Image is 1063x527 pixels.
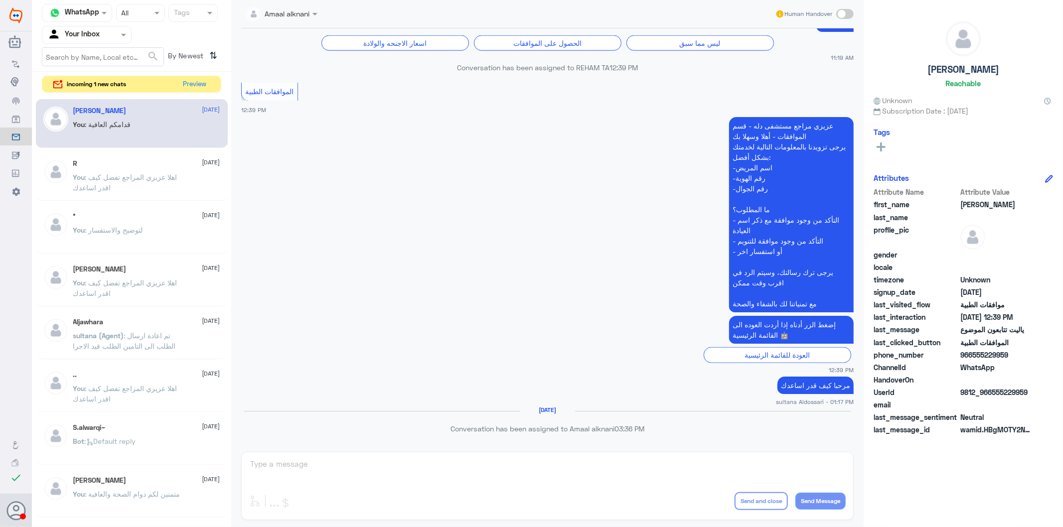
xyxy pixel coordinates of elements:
span: You [73,120,85,129]
p: 28/5/2025, 1:17 PM [777,377,854,394]
img: defaultAdmin.png [43,371,68,395]
p: Conversation has been assigned to REHAM TA [241,62,854,73]
div: اسعار الاجنحه والولادة [321,35,469,51]
i: check [10,472,22,484]
div: العودة للقائمة الرئيسية [704,347,851,363]
p: 28/5/2025, 12:39 PM [729,117,854,312]
h6: Tags [874,128,890,136]
img: defaultAdmin.png [43,318,68,343]
span: null [960,399,1033,410]
img: yourInbox.svg [47,27,62,42]
button: Preview [179,76,211,93]
span: last_interaction [874,312,958,322]
span: : اهلا عزيزي المراجع تفضل كيف اقدر اساعدك [73,278,177,297]
img: defaultAdmin.png [946,22,980,56]
button: Avatar [6,501,25,520]
img: whatsapp.png [47,5,62,20]
span: 12:39 PM [241,107,266,113]
span: : اهلا عزيزي المراجع تفضل كيف اقدر اساعدك [73,173,177,192]
span: [DATE] [202,475,220,484]
h5: Ahmed [73,107,127,115]
span: 2025-05-28T09:39:12.185Z [960,312,1033,322]
span: timezone [874,274,958,285]
h6: Reachable [946,79,981,88]
span: : تم اعادة ارسال الطلب الى التامين الطلب قيد الاجرا [73,331,176,350]
p: 28/5/2025, 12:39 PM [729,316,854,344]
span: phone_number [874,350,958,360]
span: profile_pic [874,225,958,248]
span: [DATE] [202,369,220,378]
span: Human Handover [785,9,833,18]
span: wamid.HBgMOTY2NTU1MjI5OTU5FQIAEhggRTFFQTMzNTU0NDIxN0Q2MzdGMDRFQzFGOTBDRjMzMjgA [960,424,1033,435]
span: Bot [73,437,85,445]
span: : Default reply [85,437,136,445]
span: : اهلا عزيزي المراجع تفضل كيف اقدر اساعدك [73,384,177,403]
span: gender [874,250,958,260]
button: Send Message [795,493,846,510]
span: first_name [874,199,958,210]
img: defaultAdmin.png [43,159,68,184]
span: Ahmed [960,199,1033,210]
h6: Attributes [874,173,909,182]
span: الموافقات الطبية [246,87,294,96]
span: email [874,399,958,410]
span: last_message_id [874,424,958,435]
button: search [147,48,159,65]
span: Attribute Name [874,187,958,197]
span: last_message [874,324,958,335]
span: 0 [960,412,1033,422]
h5: Ahmad Mansi [73,265,127,273]
span: null [960,262,1033,272]
span: الموافقات الطبية [960,337,1033,348]
span: You [73,226,85,234]
span: ياليت تتابعون الموضوع [960,324,1033,335]
span: search [147,50,159,62]
span: [DATE] [202,422,220,431]
span: ChannelId [874,362,958,373]
input: Search by Name, Local etc… [42,48,163,66]
span: 12:39 PM [829,366,854,374]
span: last_message_sentiment [874,412,958,422]
h5: .. [73,371,77,379]
span: [DATE] [202,263,220,272]
img: defaultAdmin.png [960,225,985,250]
span: You [73,384,85,393]
span: : لتوضيح والاستفسار [85,226,143,234]
span: UserId [874,387,958,397]
span: null [960,250,1033,260]
img: defaultAdmin.png [43,265,68,290]
img: defaultAdmin.png [43,423,68,448]
span: last_visited_flow [874,299,958,310]
span: You [73,490,85,498]
div: ليس مما سبق [626,35,774,51]
span: [DATE] [202,316,220,325]
span: Subscription Date : [DATE] [874,106,1053,116]
div: الحصول على الموافقات [474,35,621,51]
h5: Aljawhara [73,318,104,326]
span: : متمنين لكم دوام الصحة والعافية [85,490,180,498]
span: 03:36 PM [614,424,644,433]
span: [DATE] [202,158,220,167]
span: 9812_966555229959 [960,387,1033,397]
h5: [PERSON_NAME] [927,64,999,75]
i: ⇅ [210,47,218,64]
span: Unknown [960,274,1033,285]
p: Conversation has been assigned to Amaal alknani [241,423,854,434]
span: last_name [874,212,958,223]
img: defaultAdmin.png [43,107,68,132]
img: defaultAdmin.png [43,476,68,501]
span: [DATE] [202,105,220,114]
h5: Sarah [73,476,127,485]
h5: S.alwarqi~ [73,423,106,432]
span: incoming 1 new chats [67,80,127,89]
button: Send and close [735,492,788,510]
span: 966555229959 [960,350,1033,360]
span: : قدامكم العافية [85,120,131,129]
span: 2 [960,362,1033,373]
span: [DATE] [202,211,220,220]
span: 11:19 AM [831,53,854,62]
span: Unknown [874,95,912,106]
span: Attribute Value [960,187,1033,197]
h5: R [73,159,78,168]
h6: [DATE] [520,406,575,413]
